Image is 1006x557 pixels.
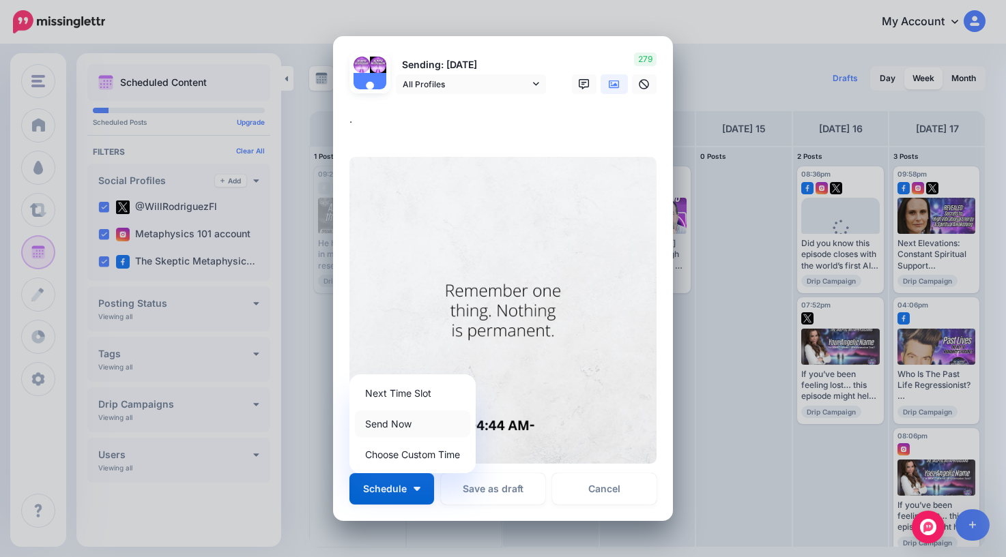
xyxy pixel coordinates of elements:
[349,111,663,127] div: .
[396,74,546,94] a: All Profiles
[355,380,470,406] a: Next Time Slot
[349,473,434,505] button: Schedule
[396,57,546,73] p: Sending: [DATE]
[552,473,657,505] a: Cancel
[403,77,530,91] span: All Profiles
[354,73,386,106] img: user_default_image.png
[355,410,470,437] a: Send Now
[349,157,657,464] img: FJVLLLG687MQXNJD3GR7PGMVGOWM6MD5.jpg
[349,374,476,473] div: Schedule
[441,473,545,505] button: Save as draft
[912,511,945,543] div: Open Intercom Messenger
[354,57,370,73] img: 398694559_755142363325592_1851666557881600205_n-bsa141941.jpg
[414,487,420,491] img: arrow-down-white.png
[634,52,657,66] span: 279
[370,57,386,73] img: 397599238_854002456209143_7495850539788434841_n-bsa141966.jpg
[363,484,407,494] span: Schedule
[355,441,470,468] a: Choose Custom Time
